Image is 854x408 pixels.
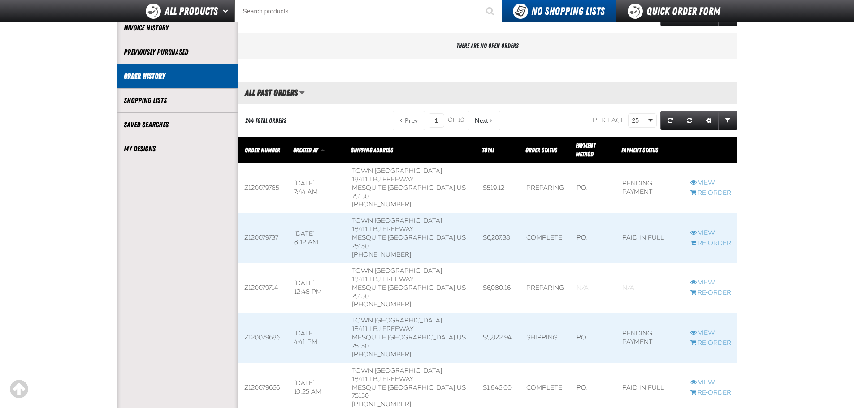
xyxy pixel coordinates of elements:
a: Total [482,146,494,154]
div: Scroll to the top [9,379,29,399]
span: Payment Method [576,142,595,158]
span: US [457,334,466,341]
input: Current page number [429,113,444,128]
a: Expand or Collapse Grid Filters [718,111,737,130]
a: Order Number [245,146,280,154]
a: Refresh grid action [660,111,680,130]
span: Shipping Address [351,146,393,154]
span: 18411 LBJ Freeway [352,225,413,233]
span: US [457,384,466,391]
bdo: [PHONE_NUMBER] [352,301,411,308]
td: Preparing [520,163,570,213]
span: 18411 LBJ Freeway [352,375,413,383]
span: All Products [165,3,218,19]
span: No Shopping Lists [531,5,605,17]
bdo: 75150 [352,242,369,250]
a: Created At [293,146,319,154]
a: Expand or Collapse Grid Settings [699,111,719,130]
bdo: [PHONE_NUMBER] [352,201,411,208]
span: US [457,284,466,292]
bdo: [PHONE_NUMBER] [352,400,411,408]
a: View Z120079686 order [690,329,731,337]
span: of 10 [448,116,464,125]
td: Pending payment [616,313,684,363]
td: P.O. [570,313,616,363]
span: Town [GEOGRAPHIC_DATA] [352,317,442,324]
a: View Z120079785 order [690,179,731,187]
span: [GEOGRAPHIC_DATA] [388,234,455,241]
bdo: 75150 [352,193,369,200]
span: MESQUITE [352,234,386,241]
td: [DATE] 12:48 PM [288,263,346,313]
td: P.O. [570,213,616,263]
a: Invoice History [124,23,231,33]
td: [DATE] 7:44 AM [288,163,346,213]
a: View Z120079666 order [690,378,731,387]
div: 244 Total Orders [245,116,286,125]
a: View Z120079737 order [690,229,731,237]
span: [GEOGRAPHIC_DATA] [388,384,455,391]
bdo: [PHONE_NUMBER] [352,251,411,258]
a: My Designs [124,144,231,154]
span: MESQUITE [352,184,386,192]
td: $519.12 [477,163,520,213]
a: Reset grid action [680,111,699,130]
span: US [457,184,466,192]
td: Shipping [520,313,570,363]
span: MESQUITE [352,384,386,391]
span: There are no open orders [456,42,519,49]
a: Re-Order Z120079686 order [690,339,731,348]
td: Complete [520,213,570,263]
a: Re-Order Z120079714 order [690,289,731,297]
td: [DATE] 8:12 AM [288,213,346,263]
span: Per page: [593,116,627,124]
span: [GEOGRAPHIC_DATA] [388,184,455,192]
a: Previously Purchased [124,47,231,57]
a: Re-Order Z120079785 order [690,189,731,198]
span: [GEOGRAPHIC_DATA] [388,284,455,292]
button: Manage grid views. Current view is All Past Orders [299,85,305,100]
td: $6,080.16 [477,263,520,313]
td: $5,822.94 [477,313,520,363]
td: Paid in full [616,213,684,263]
a: Order Status [525,146,557,154]
span: Town [GEOGRAPHIC_DATA] [352,367,442,374]
span: 18411 LBJ Freeway [352,275,413,283]
h2: All Past Orders [238,88,298,98]
a: Shopping Lists [124,95,231,106]
span: US [457,234,466,241]
td: Z120079737 [238,213,288,263]
td: Pending payment [616,163,684,213]
a: Saved Searches [124,120,231,130]
span: 18411 LBJ Freeway [352,325,413,333]
span: 18411 LBJ Freeway [352,176,413,183]
span: Town [GEOGRAPHIC_DATA] [352,267,442,275]
span: [GEOGRAPHIC_DATA] [388,334,455,341]
td: Blank [616,263,684,313]
td: Z120079714 [238,263,288,313]
span: Created At [293,146,318,154]
span: Payment Status [621,146,658,154]
bdo: 75150 [352,392,369,399]
td: Z120079686 [238,313,288,363]
th: Row actions [684,137,737,163]
a: Order History [124,71,231,82]
a: Re-Order Z120079666 order [690,389,731,397]
span: Town [GEOGRAPHIC_DATA] [352,167,442,175]
td: $6,207.38 [477,213,520,263]
a: View Z120079714 order [690,279,731,287]
span: Next Page [475,117,488,124]
span: 25 [632,116,646,125]
span: MESQUITE [352,334,386,341]
bdo: 75150 [352,292,369,300]
span: MESQUITE [352,284,386,292]
span: Town [GEOGRAPHIC_DATA] [352,217,442,224]
button: Next Page [468,111,500,130]
a: Re-Order Z120079737 order [690,239,731,248]
td: [DATE] 4:41 PM [288,313,346,363]
bdo: 75150 [352,342,369,350]
td: P.O. [570,163,616,213]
